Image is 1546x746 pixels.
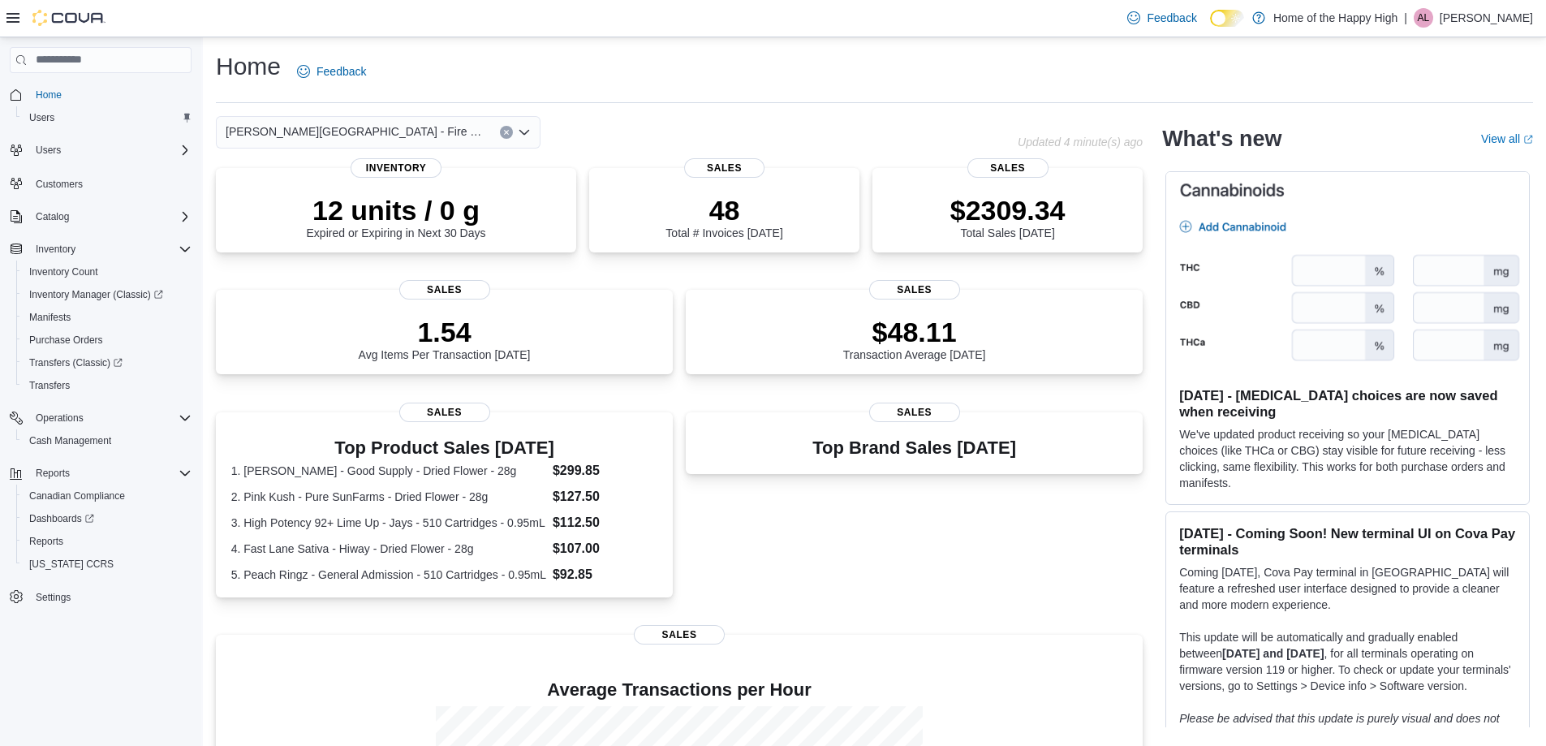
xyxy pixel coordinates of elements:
span: Cash Management [29,434,111,447]
input: Dark Mode [1210,10,1244,27]
button: Settings [3,585,198,609]
button: Catalog [29,207,75,226]
img: Cova [32,10,106,26]
span: Inventory [29,239,192,259]
a: Dashboards [23,509,101,528]
p: | [1404,8,1407,28]
span: Sales [399,280,490,300]
div: Adam Lamoureux [1414,8,1433,28]
button: Canadian Compliance [16,485,198,507]
dd: $127.50 [553,487,657,507]
span: Reports [23,532,192,551]
span: Washington CCRS [23,554,192,574]
span: Catalog [29,207,192,226]
p: 1.54 [359,316,531,348]
svg: External link [1523,135,1533,144]
button: Inventory Count [16,261,198,283]
a: Manifests [23,308,77,327]
dd: $299.85 [553,461,657,481]
button: Users [16,106,198,129]
a: View allExternal link [1481,132,1533,145]
a: Feedback [291,55,373,88]
dd: $112.50 [553,513,657,533]
h4: Average Transactions per Hour [229,680,1130,700]
span: Sales [634,625,725,645]
span: Reports [36,467,70,480]
span: Sales [869,403,960,422]
p: This update will be automatically and gradually enabled between , for all terminals operating on ... [1179,629,1516,694]
button: Operations [29,408,90,428]
h2: What's new [1162,126,1281,152]
span: Users [29,140,192,160]
span: Catalog [36,210,69,223]
p: $48.11 [843,316,986,348]
span: Transfers (Classic) [23,353,192,373]
span: [PERSON_NAME][GEOGRAPHIC_DATA] - Fire & Flower [226,122,484,141]
span: Manifests [23,308,192,327]
a: Home [29,85,68,105]
h3: Top Product Sales [DATE] [231,438,658,458]
button: Clear input [500,126,513,139]
span: Operations [29,408,192,428]
span: Purchase Orders [23,330,192,350]
em: Please be advised that this update is purely visual and does not impact payment functionality. [1179,712,1500,741]
dt: 2. Pink Kush - Pure SunFarms - Dried Flower - 28g [231,489,546,505]
span: Settings [36,591,71,604]
button: Inventory [3,238,198,261]
button: Manifests [16,306,198,329]
a: Purchase Orders [23,330,110,350]
a: Inventory Manager (Classic) [23,285,170,304]
span: Manifests [29,311,71,324]
dt: 4. Fast Lane Sativa - Hiway - Dried Flower - 28g [231,541,546,557]
p: Home of the Happy High [1273,8,1397,28]
span: Users [23,108,192,127]
span: Canadian Compliance [29,489,125,502]
div: Transaction Average [DATE] [843,316,986,361]
div: Total Sales [DATE] [950,194,1066,239]
p: Updated 4 minute(s) ago [1018,136,1143,149]
a: Settings [29,588,77,607]
h3: Top Brand Sales [DATE] [812,438,1016,458]
a: Dashboards [16,507,198,530]
span: Inventory Count [23,262,192,282]
span: Feedback [317,63,366,80]
button: Operations [3,407,198,429]
a: Transfers (Classic) [23,353,129,373]
button: Cash Management [16,429,198,452]
a: Inventory Count [23,262,105,282]
a: Feedback [1121,2,1203,34]
span: Users [29,111,54,124]
span: Dark Mode [1210,27,1211,28]
button: Reports [3,462,198,485]
dd: $107.00 [553,539,657,558]
span: Cash Management [23,431,192,451]
span: Dashboards [23,509,192,528]
button: Customers [3,171,198,195]
span: Users [36,144,61,157]
a: Reports [23,532,70,551]
strong: [DATE] and [DATE] [1222,647,1324,660]
a: Users [23,108,61,127]
span: AL [1418,8,1430,28]
span: Feedback [1147,10,1196,26]
button: [US_STATE] CCRS [16,553,198,576]
div: Total # Invoices [DATE] [665,194,782,239]
button: Transfers [16,374,198,397]
button: Reports [29,464,76,483]
p: We've updated product receiving so your [MEDICAL_DATA] choices (like THCa or CBG) stay visible fo... [1179,426,1516,491]
span: Settings [29,587,192,607]
span: Reports [29,535,63,548]
span: Transfers (Classic) [29,356,123,369]
h1: Home [216,50,281,83]
p: Coming [DATE], Cova Pay terminal in [GEOGRAPHIC_DATA] will feature a refreshed user interface des... [1179,564,1516,613]
a: Customers [29,175,89,194]
span: Customers [36,178,83,191]
a: Canadian Compliance [23,486,131,506]
dt: 1. [PERSON_NAME] - Good Supply - Dried Flower - 28g [231,463,546,479]
a: [US_STATE] CCRS [23,554,120,574]
span: Dashboards [29,512,94,525]
button: Reports [16,530,198,553]
dd: $92.85 [553,565,657,584]
h3: [DATE] - [MEDICAL_DATA] choices are now saved when receiving [1179,387,1516,420]
button: Purchase Orders [16,329,198,351]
